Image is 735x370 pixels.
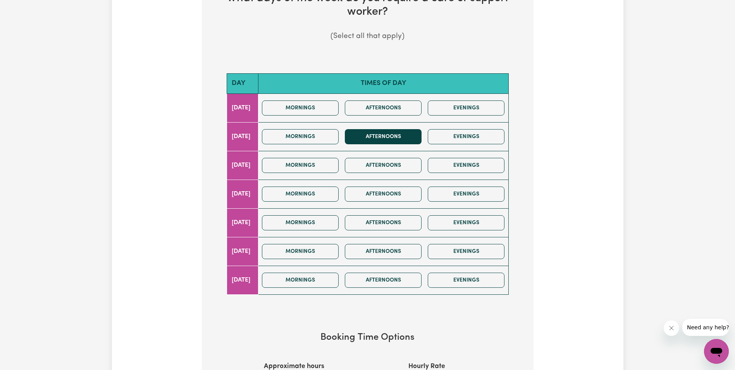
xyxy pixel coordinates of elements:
button: Afternoons [345,244,422,259]
th: Times of day [258,74,508,93]
button: Mornings [262,129,339,144]
button: Afternoons [345,215,422,230]
button: Evenings [428,100,504,116]
td: [DATE] [227,122,258,151]
td: [DATE] [227,151,258,180]
button: Evenings [428,215,504,230]
button: Mornings [262,215,339,230]
button: Mornings [262,100,339,116]
button: Afternoons [345,187,422,202]
button: Mornings [262,158,339,173]
button: Afternoons [345,129,422,144]
th: Day [227,74,258,93]
button: Afternoons [345,100,422,116]
button: Evenings [428,273,504,288]
iframe: Message from company [682,319,729,336]
td: [DATE] [227,208,258,237]
button: Evenings [428,158,504,173]
span: Need any help? [5,5,47,12]
td: [DATE] [227,180,258,208]
td: [DATE] [227,266,258,294]
td: [DATE] [227,237,258,266]
iframe: Close message [664,320,679,336]
button: Mornings [262,244,339,259]
td: [DATE] [227,93,258,122]
h3: Booking Time Options [227,332,509,343]
iframe: Button to launch messaging window [704,339,729,364]
button: Afternoons [345,273,422,288]
button: Evenings [428,244,504,259]
button: Afternoons [345,158,422,173]
button: Mornings [262,187,339,202]
button: Evenings [428,129,504,144]
p: (Select all that apply) [214,31,521,42]
button: Evenings [428,187,504,202]
button: Mornings [262,273,339,288]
